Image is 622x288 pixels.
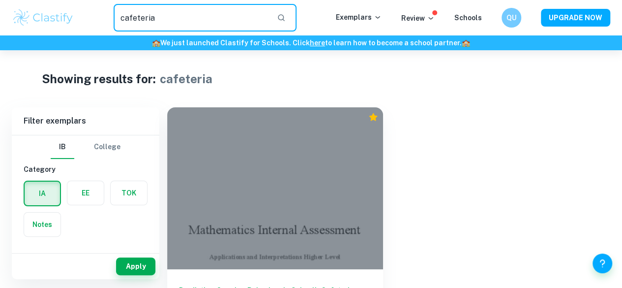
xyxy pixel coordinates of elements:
button: Notes [24,213,60,236]
button: QU [502,8,521,28]
span: 🏫 [462,39,470,47]
h6: We just launched Clastify for Schools. Click to learn how to become a school partner. [2,37,620,48]
h1: Showing results for: [42,70,156,88]
button: TOK [111,181,147,205]
div: Premium [368,112,378,122]
button: IB [51,135,74,159]
h6: Category [24,164,148,175]
h1: cafeteria [160,70,212,88]
span: 🏫 [152,39,160,47]
div: Filter type choice [51,135,120,159]
a: here [310,39,325,47]
h6: Subject [24,249,148,259]
button: UPGRADE NOW [541,9,610,27]
h6: QU [506,12,517,23]
button: Apply [116,257,155,275]
img: Clastify logo [12,8,74,28]
input: Search for any exemplars... [114,4,269,32]
button: IA [25,182,60,205]
button: College [94,135,120,159]
p: Review [401,13,435,24]
h6: Filter exemplars [12,107,159,135]
button: Help and Feedback [592,254,612,273]
button: EE [67,181,104,205]
p: Exemplars [336,12,382,23]
a: Schools [454,14,482,22]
